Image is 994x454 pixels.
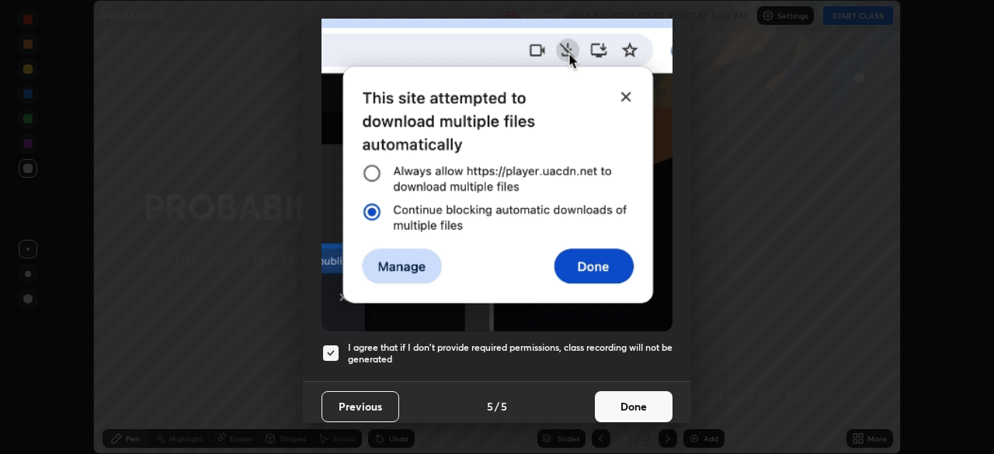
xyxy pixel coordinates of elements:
h4: / [495,398,499,414]
h5: I agree that if I don't provide required permissions, class recording will not be generated [348,341,673,366]
button: Done [595,391,673,422]
button: Previous [321,391,399,422]
h4: 5 [487,398,493,414]
h4: 5 [501,398,507,414]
